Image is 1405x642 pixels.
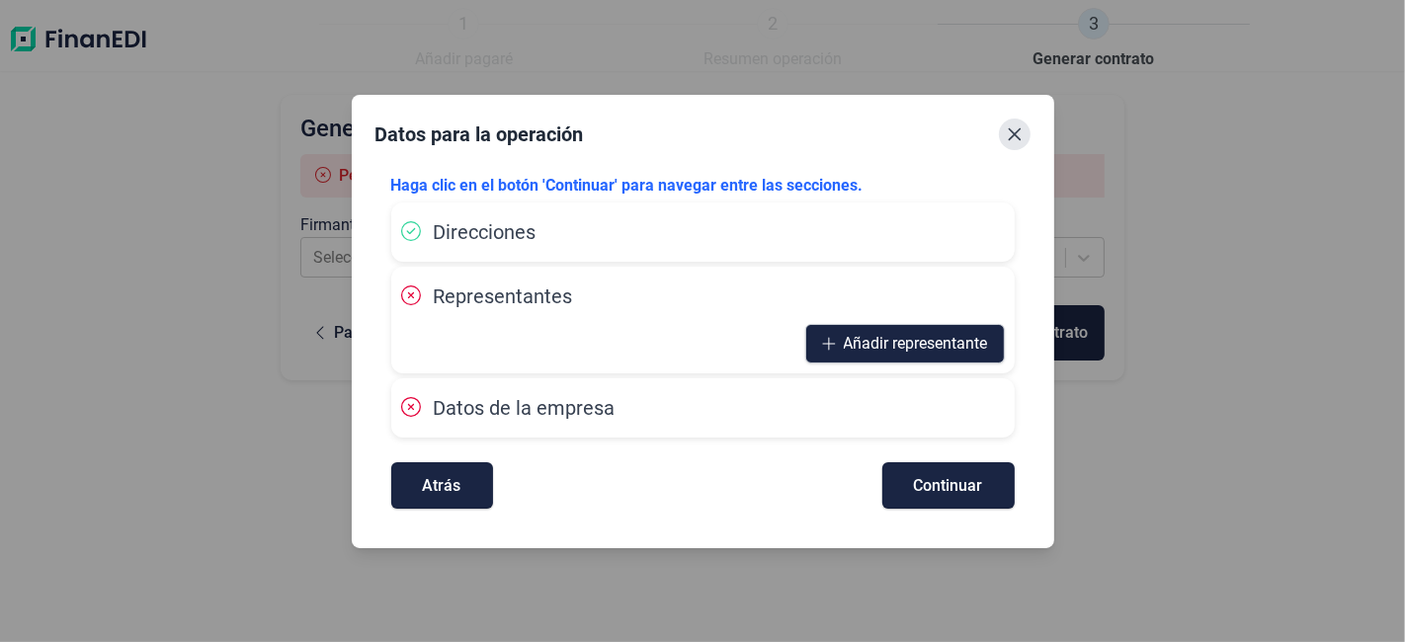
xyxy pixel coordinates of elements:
button: Añadir representante [805,324,1005,363]
span: Continuar [914,478,983,493]
span: Atrás [423,478,461,493]
div: Datos para la operación [375,120,584,148]
span: Añadir representante [844,332,988,356]
button: Continuar [882,462,1015,509]
button: Atrás [391,462,493,509]
span: Datos de la empresa [433,396,615,420]
p: Haga clic en el botón 'Continuar' para navegar entre las secciones. [391,174,1015,198]
span: Direcciones [433,220,536,244]
button: Close [999,119,1031,150]
span: Representantes [433,284,572,308]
